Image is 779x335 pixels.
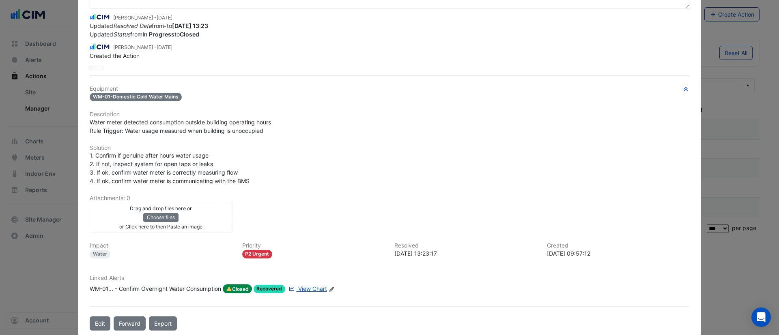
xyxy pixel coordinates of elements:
div: [DATE] 13:23:17 [394,249,537,258]
fa-icon: Edit Linked Alerts [329,286,335,292]
h6: Attachments: 0 [90,195,689,202]
span: 2025-05-16 09:57:12 [157,44,172,50]
h6: Description [90,111,689,118]
button: Edit [90,316,110,331]
h6: Linked Alerts [90,275,689,282]
span: Recovered [254,285,286,293]
small: [PERSON_NAME] - [113,14,172,21]
small: Drag and drop files here or [130,205,192,211]
a: View Chart [287,284,327,293]
strong: 2025-07-08 13:23:17 [172,22,208,29]
img: CIM [90,13,110,21]
div: Open Intercom Messenger [751,307,771,327]
h6: Resolved [394,242,537,249]
span: WM-01-Domestic Cold Water Mains [90,93,182,101]
span: Water meter detected consumption outside building operating hours Rule Trigger: Water usage measu... [90,119,271,134]
span: 2025-07-15 13:24:15 [157,15,172,21]
span: View Chart [298,285,327,292]
small: [PERSON_NAME] - [113,44,172,51]
span: Updated from to [90,22,208,29]
button: Forward [114,316,146,331]
span: Created the Action [90,52,140,59]
strong: In Progress [142,31,174,38]
button: Choose files [143,213,179,222]
h6: Priority [242,242,385,249]
h6: Equipment [90,85,689,92]
span: Closed [223,284,252,293]
h6: Impact [90,242,232,249]
a: Export [149,316,177,331]
span: Updated from to [90,31,199,38]
small: or Click here to then Paste an image [119,224,202,230]
strong: Closed [180,31,199,38]
em: Status [113,31,130,38]
span: 1. Confirm if genuine after hours water usage 2. If not, inspect system for open taps or leaks 3.... [90,152,250,184]
img: CIM [90,42,110,51]
div: [DATE] 09:57:12 [547,249,690,258]
div: WM-01... - Confirm Overnight Water Consumption [90,284,221,293]
h6: Created [547,242,690,249]
h6: Solution [90,145,689,151]
div: Water [90,250,110,258]
div: P2 Urgent [242,250,273,258]
em: Resolved Date [113,22,152,29]
strong: - [164,22,167,29]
